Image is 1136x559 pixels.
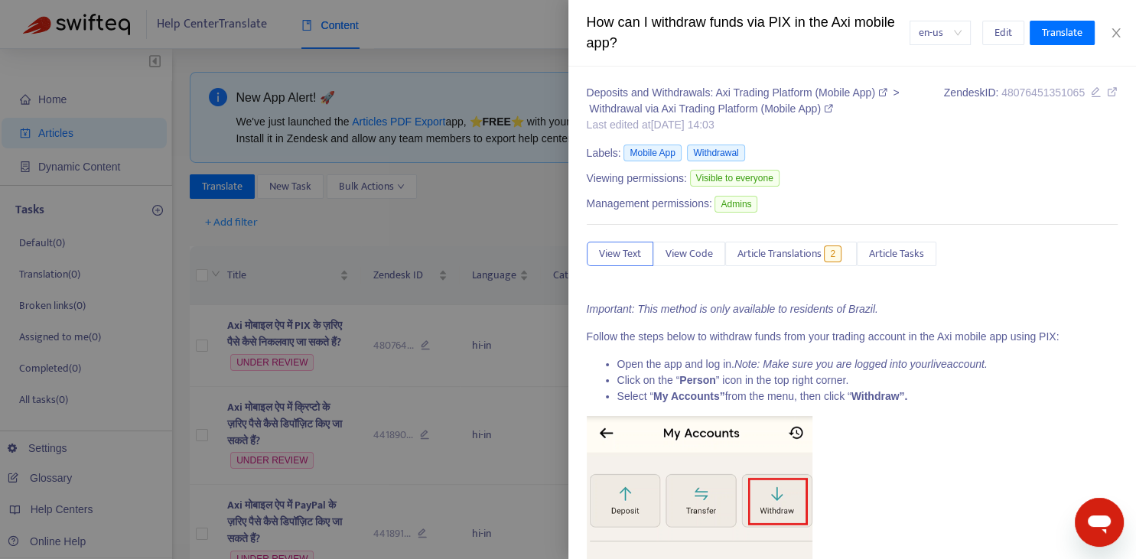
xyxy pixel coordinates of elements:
[587,85,927,117] div: >
[617,388,1118,405] li: Select “ from the menu, then click “
[734,358,931,370] em: Note: Make sure you are logged into your
[857,242,936,266] button: Article Tasks
[690,170,780,187] span: Visible to everyone
[851,390,908,402] strong: Withdraw”.
[617,372,1118,388] li: Click on the “ ” icon in the top right corner.
[587,145,621,161] span: Labels:
[687,145,744,161] span: Withdrawal
[824,245,841,262] span: 2
[653,390,725,402] strong: My Accounts”
[587,171,687,187] span: Viewing permissions:
[859,303,878,315] em: azil.
[931,358,947,370] em: live
[666,245,713,262] span: View Code
[1105,26,1127,41] button: Close
[725,242,857,266] button: Article Translations2
[1110,27,1122,39] span: close
[737,245,822,262] span: Article Translations
[599,245,641,262] span: View Text
[587,117,927,133] div: Last edited at [DATE] 14:03
[587,329,1118,345] p: Follow the steps below to withdraw funds from your trading account in the Axi mobile app using PIX:
[623,145,681,161] span: Mobile App
[587,196,712,212] span: Management permissions:
[587,86,890,99] a: Deposits and Withdrawals: Axi Trading Platform (Mobile App)
[944,85,1118,133] div: Zendesk ID:
[869,245,924,262] span: Article Tasks
[587,303,859,315] em: Important: This method is only available to residents of Br
[1075,498,1124,547] iframe: Button to launch messaging window
[617,356,1118,372] li: Open the app and log in.
[589,102,833,115] a: Withdrawal via Axi Trading Platform (Mobile App)
[714,196,757,213] span: Admins
[653,242,725,266] button: View Code
[919,21,962,44] span: en-us
[679,374,715,386] strong: Person
[982,21,1024,45] button: Edit
[587,12,910,54] div: How can I withdraw funds via PIX in the Axi mobile app?
[994,24,1012,41] span: Edit
[587,242,653,266] button: View Text
[947,358,988,370] em: account.
[1042,24,1082,41] span: Translate
[1030,21,1095,45] button: Translate
[1001,86,1085,99] span: 48076451351065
